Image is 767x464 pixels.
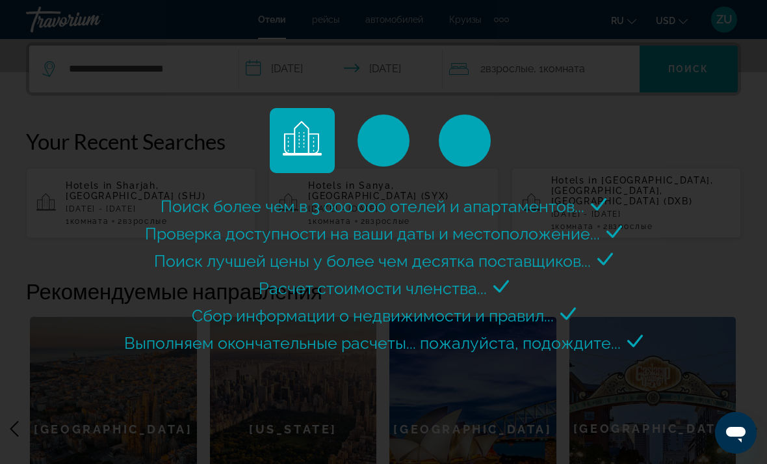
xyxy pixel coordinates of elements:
span: Расчет стоимости членства... [259,279,487,298]
span: Поиск более чем в 3 000 000 отелей и апартаментов... [161,197,584,216]
span: Сбор информации о недвижимости и правил... [192,306,554,325]
span: Поиск лучшей цены у более чем десятка поставщиков... [154,251,591,271]
iframe: Кнопка запуска окна обмена сообщениями [715,412,757,454]
span: Выполняем окончательные расчеты... пожалуйста, подождите... [124,333,621,353]
span: Проверка доступности на ваши даты и местоположение... [145,224,600,243]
